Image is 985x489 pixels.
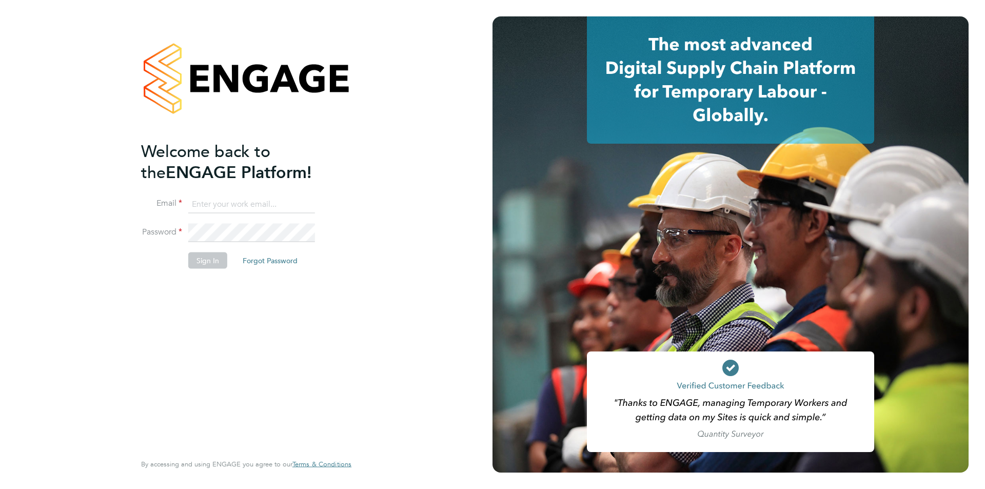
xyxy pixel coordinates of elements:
input: Enter your work email... [188,195,315,213]
span: By accessing and using ENGAGE you agree to our [141,460,351,468]
button: Sign In [188,252,227,269]
label: Email [141,198,182,209]
label: Password [141,227,182,238]
h2: ENGAGE Platform! [141,141,341,183]
span: Welcome back to the [141,141,270,182]
button: Forgot Password [234,252,306,269]
a: Terms & Conditions [292,460,351,468]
